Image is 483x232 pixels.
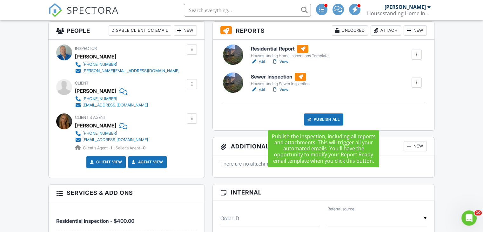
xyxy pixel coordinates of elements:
[83,68,179,73] div: [PERSON_NAME][EMAIL_ADDRESS][DOMAIN_NAME]
[184,4,311,17] input: Search everything...
[75,130,148,137] a: [PHONE_NUMBER]
[49,22,205,40] h3: People
[75,52,116,61] div: [PERSON_NAME]
[143,146,145,150] strong: 0
[251,53,328,58] div: Housestanding Home Inspections Template
[385,4,426,10] div: [PERSON_NAME]
[111,146,112,150] strong: 1
[56,206,197,230] li: Service: Residential Inspection
[220,160,427,167] p: There are no attachments to this inspection.
[116,146,145,150] span: Seller's Agent -
[75,137,148,143] a: [EMAIL_ADDRESS][DOMAIN_NAME]
[272,86,288,93] a: View
[83,137,148,142] div: [EMAIL_ADDRESS][DOMAIN_NAME]
[304,113,344,126] div: Publish All
[75,115,106,120] span: Client's Agent
[83,62,117,67] div: [PHONE_NUMBER]
[251,73,309,87] a: Sewer Inspection Housestanding Sewer Inspection
[131,159,163,165] a: Agent View
[404,141,427,151] div: New
[251,45,328,59] a: Residential Report Housestanding Home Inspections Template
[371,25,401,36] div: Attach
[48,9,119,22] a: SPECTORA
[83,96,117,101] div: [PHONE_NUMBER]
[213,184,434,201] h3: Internal
[83,146,113,150] span: Client's Agent -
[272,58,288,65] a: View
[251,81,309,86] div: Housestanding Sewer Inspection
[75,68,179,74] a: [PERSON_NAME][EMAIL_ADDRESS][DOMAIN_NAME]
[404,25,427,36] div: New
[75,81,89,85] span: Client
[251,58,265,65] a: Edit
[75,61,179,68] a: [PHONE_NUMBER]
[332,25,368,36] div: Unlocked
[75,86,116,96] div: [PERSON_NAME]
[83,131,117,136] div: [PHONE_NUMBER]
[56,218,134,224] span: Residential Inspection - $400.00
[220,215,239,222] label: Order ID
[367,10,431,17] div: Housestanding Home Inspections
[251,86,265,93] a: Edit
[83,103,148,108] div: [EMAIL_ADDRESS][DOMAIN_NAME]
[67,3,119,17] span: SPECTORA
[75,46,97,51] span: Inspector
[89,159,122,165] a: Client View
[174,25,197,36] div: New
[75,96,148,102] a: [PHONE_NUMBER]
[251,45,328,53] h6: Residential Report
[213,22,434,40] h3: Reports
[49,185,205,201] h3: Services & Add ons
[109,25,171,36] div: Disable Client CC Email
[48,3,62,17] img: The Best Home Inspection Software - Spectora
[213,137,434,155] h3: Additional Documents
[75,102,148,108] a: [EMAIL_ADDRESS][DOMAIN_NAME]
[327,206,354,212] label: Referral source
[474,210,482,215] span: 10
[461,210,477,226] iframe: Intercom live chat
[251,73,309,81] h6: Sewer Inspection
[75,121,116,130] a: [PERSON_NAME]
